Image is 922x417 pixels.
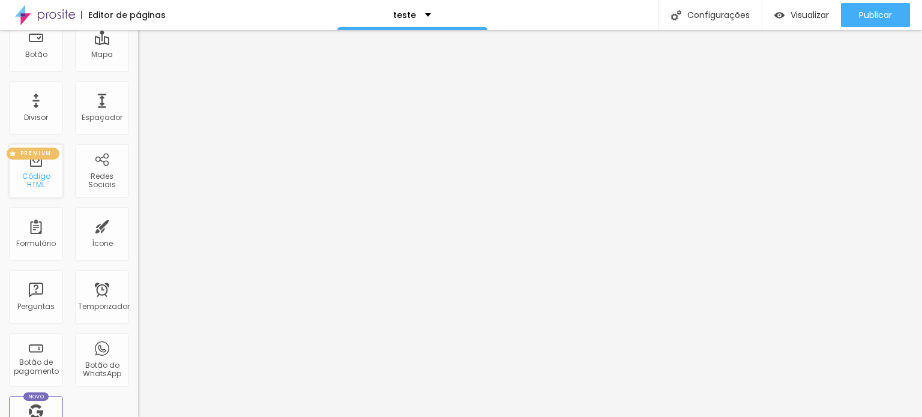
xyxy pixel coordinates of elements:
font: Ícone [92,238,113,248]
font: PREMIUM [20,150,52,157]
img: Ícone [671,10,681,20]
font: teste [393,9,416,21]
font: Configurações [687,9,750,21]
font: Botão do WhatsApp [83,360,121,379]
font: Perguntas [17,301,55,311]
font: Formulário [16,238,56,248]
font: Divisor [24,112,48,122]
font: Mapa [91,49,113,59]
font: Redes Sociais [88,171,116,190]
button: Visualizar [762,3,841,27]
font: Código HTML [22,171,50,190]
font: Publicar [859,9,892,21]
img: view-1.svg [774,10,785,20]
font: Botão [25,49,47,59]
font: Botão de pagamento [14,357,59,376]
button: Publicar [841,3,910,27]
iframe: Editor [138,30,922,417]
font: Temporizador [78,301,130,311]
font: Visualizar [791,9,829,21]
font: Editor de páginas [88,9,166,21]
font: Espaçador [82,112,122,122]
font: Novo [28,393,44,400]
